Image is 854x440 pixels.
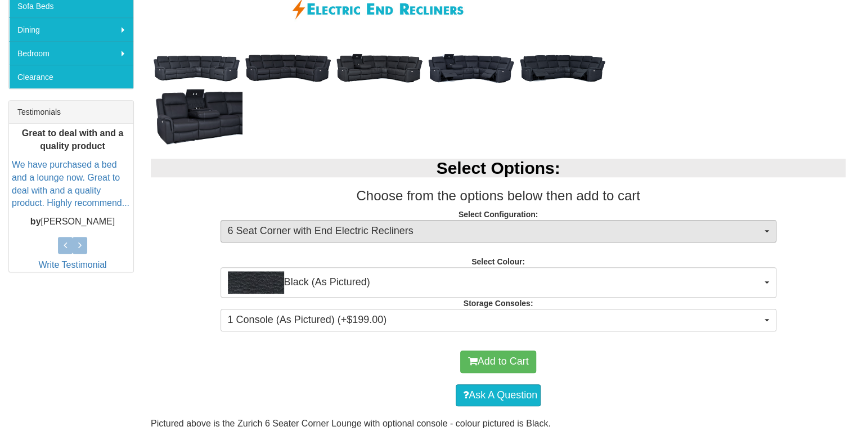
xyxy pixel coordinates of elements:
[30,217,41,226] b: by
[9,41,133,65] a: Bedroom
[228,271,762,294] span: Black (As Pictured)
[228,313,762,327] span: 1 Console (As Pictured) (+$199.00)
[12,160,129,208] a: We have purchased a bed and a lounge now. Great to deal with and a quality product. Highly recomm...
[9,65,133,88] a: Clearance
[459,210,538,219] strong: Select Configuration:
[464,299,533,308] strong: Storage Consoles:
[471,257,525,266] strong: Select Colour:
[221,220,776,243] button: 6 Seat Corner with End Electric Recliners
[456,384,541,407] a: Ask A Question
[436,159,560,177] b: Select Options:
[12,215,133,228] p: [PERSON_NAME]
[9,101,133,124] div: Testimonials
[221,309,776,331] button: 1 Console (As Pictured) (+$199.00)
[22,128,123,151] b: Great to deal with and a quality product
[228,224,762,239] span: 6 Seat Corner with End Electric Recliners
[221,267,776,298] button: Black (As Pictured)Black (As Pictured)
[228,271,284,294] img: Black (As Pictured)
[460,351,536,373] button: Add to Cart
[9,17,133,41] a: Dining
[151,188,846,203] h3: Choose from the options below then add to cart
[38,260,106,270] a: Write Testimonial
